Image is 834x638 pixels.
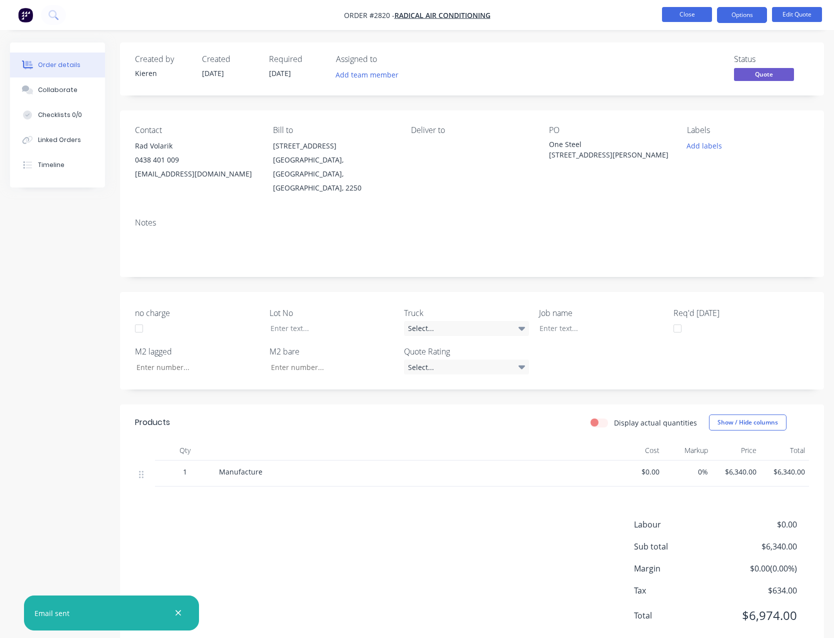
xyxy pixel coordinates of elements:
[135,139,257,153] div: Rad Volarik
[34,608,69,618] div: Email sent
[614,417,697,428] label: Display actual quantities
[634,562,723,574] span: Margin
[712,440,760,460] div: Price
[404,345,529,357] label: Quote Rating
[772,7,822,22] button: Edit Quote
[734,68,794,80] span: Quote
[539,307,664,319] label: Job name
[549,139,671,160] div: One Steel [STREET_ADDRESS][PERSON_NAME]
[734,54,809,64] div: Status
[135,416,170,428] div: Products
[38,85,77,94] div: Collaborate
[634,518,723,530] span: Labour
[269,345,394,357] label: M2 bare
[634,540,723,552] span: Sub total
[135,139,257,181] div: Rad Volarik0438 401 009[EMAIL_ADDRESS][DOMAIN_NAME]
[344,10,394,20] span: Order #2820 -
[681,139,727,152] button: Add labels
[662,7,712,22] button: Close
[667,466,708,477] span: 0%
[723,606,797,624] span: $6,974.00
[135,167,257,181] div: [EMAIL_ADDRESS][DOMAIN_NAME]
[723,540,797,552] span: $6,340.00
[135,218,809,227] div: Notes
[135,345,260,357] label: M2 lagged
[273,139,395,153] div: [STREET_ADDRESS]
[38,160,64,169] div: Timeline
[663,440,712,460] div: Markup
[135,153,257,167] div: 0438 401 009
[183,466,187,477] span: 1
[38,135,81,144] div: Linked Orders
[619,466,659,477] span: $0.00
[262,359,394,374] input: Enter number...
[673,307,798,319] label: Req'd [DATE]
[709,414,786,430] button: Show / Hide columns
[760,440,809,460] div: Total
[135,68,190,78] div: Kieren
[38,60,80,69] div: Order details
[10,52,105,77] button: Order details
[411,125,533,135] div: Deliver to
[273,153,395,195] div: [GEOGRAPHIC_DATA], [GEOGRAPHIC_DATA], [GEOGRAPHIC_DATA], 2250
[330,68,404,81] button: Add team member
[273,139,395,195] div: [STREET_ADDRESS][GEOGRAPHIC_DATA], [GEOGRAPHIC_DATA], [GEOGRAPHIC_DATA], 2250
[269,68,291,78] span: [DATE]
[273,125,395,135] div: Bill to
[549,125,671,135] div: PO
[723,518,797,530] span: $0.00
[135,54,190,64] div: Created by
[634,609,723,621] span: Total
[269,54,324,64] div: Required
[764,466,805,477] span: $6,340.00
[687,125,809,135] div: Labels
[10,77,105,102] button: Collaborate
[202,54,257,64] div: Created
[155,440,215,460] div: Qty
[10,102,105,127] button: Checklists 0/0
[128,359,260,374] input: Enter number...
[38,110,82,119] div: Checklists 0/0
[723,584,797,596] span: $634.00
[336,54,436,64] div: Assigned to
[135,125,257,135] div: Contact
[10,127,105,152] button: Linked Orders
[615,440,663,460] div: Cost
[269,307,394,319] label: Lot No
[404,321,529,336] div: Select...
[716,466,756,477] span: $6,340.00
[404,359,529,374] div: Select...
[723,562,797,574] span: $0.00 ( 0.00 %)
[336,68,404,81] button: Add team member
[219,467,262,476] span: Manufacture
[202,68,224,78] span: [DATE]
[18,7,33,22] img: Factory
[717,7,767,23] button: Options
[634,584,723,596] span: Tax
[394,10,490,20] a: Radical Air Conditioning
[10,152,105,177] button: Timeline
[135,307,260,319] label: no charge
[404,307,529,319] label: Truck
